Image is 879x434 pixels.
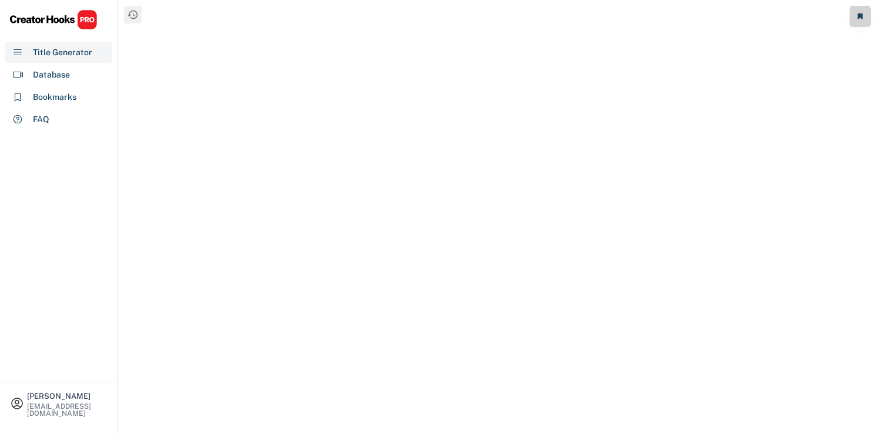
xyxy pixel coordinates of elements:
[27,403,107,417] div: [EMAIL_ADDRESS][DOMAIN_NAME]
[33,69,70,81] div: Database
[33,46,92,59] div: Title Generator
[27,392,107,400] div: [PERSON_NAME]
[9,9,98,30] img: CHPRO%20Logo.svg
[33,91,76,103] div: Bookmarks
[33,113,49,126] div: FAQ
